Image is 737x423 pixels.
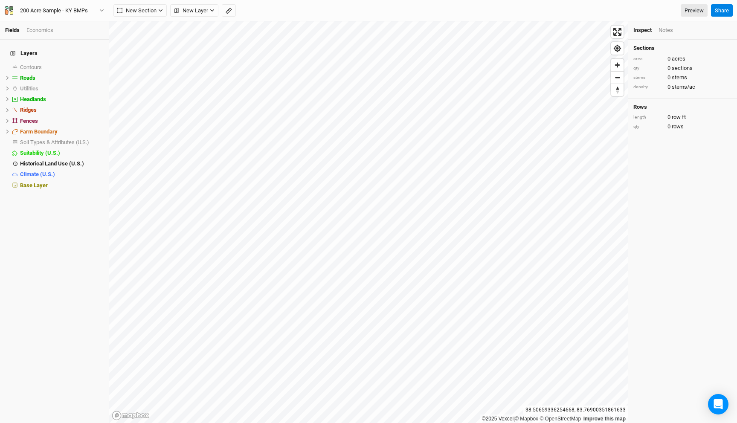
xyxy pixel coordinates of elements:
[20,118,38,124] span: Fences
[5,27,20,33] a: Fields
[20,171,55,177] span: Climate (U.S.)
[611,72,624,84] span: Zoom out
[633,123,732,130] div: 0
[20,118,104,125] div: Fences
[633,56,663,62] div: area
[633,104,732,110] h4: Rows
[611,59,624,71] button: Zoom in
[20,182,104,189] div: Base Layer
[611,26,624,38] button: Enter fullscreen
[523,406,628,414] div: 38.50659336254668 , -83.76900351861633
[20,150,60,156] span: Suitability (U.S.)
[633,83,732,91] div: 0
[20,96,104,103] div: Headlands
[109,21,628,423] canvas: Map
[611,42,624,55] button: Find my location
[20,128,58,135] span: Farm Boundary
[20,107,37,113] span: Ridges
[633,74,732,81] div: 0
[20,64,42,70] span: Contours
[222,4,236,17] button: Shortcut: M
[20,139,104,146] div: Soil Types & Attributes (U.S.)
[583,416,626,422] a: Improve this map
[633,64,732,72] div: 0
[633,55,732,63] div: 0
[20,6,88,15] div: 200 Acre Sample - KY BMPs
[20,85,104,92] div: Utilities
[20,160,104,167] div: Historical Land Use (U.S.)
[112,411,149,420] a: Mapbox logo
[20,64,104,71] div: Contours
[4,6,104,15] button: 200 Acre Sample - KY BMPs
[633,45,732,52] h4: Sections
[113,4,167,17] button: New Section
[20,150,104,156] div: Suitability (U.S.)
[20,107,104,113] div: Ridges
[20,96,46,102] span: Headlands
[611,84,624,96] button: Reset bearing to north
[672,123,684,130] span: rows
[20,171,104,178] div: Climate (U.S.)
[711,4,733,17] button: Share
[174,6,208,15] span: New Layer
[20,139,89,145] span: Soil Types & Attributes (U.S.)
[170,4,218,17] button: New Layer
[633,84,663,90] div: density
[482,414,626,423] div: |
[672,64,693,72] span: sections
[672,83,695,91] span: stems/ac
[633,124,663,130] div: qty
[708,394,728,414] div: Open Intercom Messenger
[633,75,663,81] div: stems
[20,160,84,167] span: Historical Land Use (U.S.)
[20,85,38,92] span: Utilities
[482,416,514,422] a: ©2025 Vexcel
[20,182,48,188] span: Base Layer
[515,416,538,422] a: Mapbox
[20,75,35,81] span: Roads
[633,113,732,121] div: 0
[26,26,53,34] div: Economics
[633,26,652,34] div: Inspect
[5,45,104,62] h4: Layers
[672,55,685,63] span: acres
[611,71,624,84] button: Zoom out
[117,6,157,15] span: New Section
[540,416,581,422] a: OpenStreetMap
[20,128,104,135] div: Farm Boundary
[672,113,686,121] span: row ft
[672,74,687,81] span: stems
[633,65,663,72] div: qty
[659,26,673,34] div: Notes
[633,114,663,121] div: length
[20,75,104,81] div: Roads
[681,4,708,17] a: Preview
